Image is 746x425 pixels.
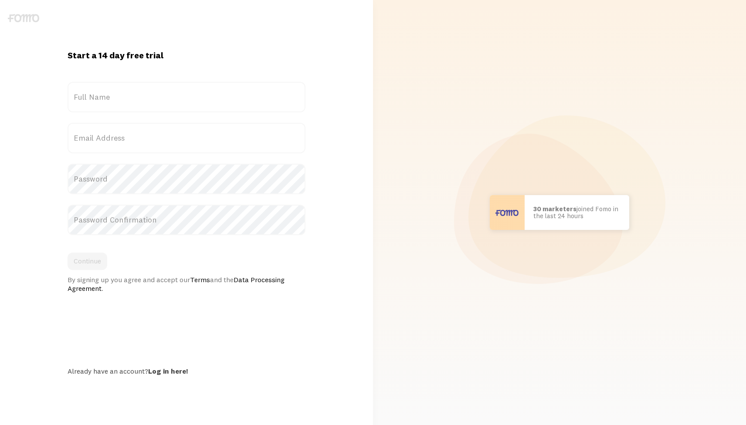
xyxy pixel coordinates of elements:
div: Already have an account? [68,367,306,375]
label: Password Confirmation [68,205,306,235]
img: Fomo avatar [454,195,488,230]
h1: Start a 14 day free trial [68,50,306,61]
img: User avatar [490,195,525,230]
div: By signing up you agree and accept our and the . [68,275,306,293]
b: 30 marketers [533,205,576,213]
label: Full Name [68,82,306,112]
a: Log in here! [148,367,188,375]
p: joined Fomo in the last 24 hours [533,206,621,220]
img: fomo-logo-gray-b99e0e8ada9f9040e2984d0d95b3b12da0074ffd48d1e5cb62ac37fc77b0b268.svg [8,14,39,22]
label: Email Address [68,123,306,153]
a: Data Processing Agreement [68,275,285,293]
label: Password [68,164,306,194]
a: Terms [190,275,210,284]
